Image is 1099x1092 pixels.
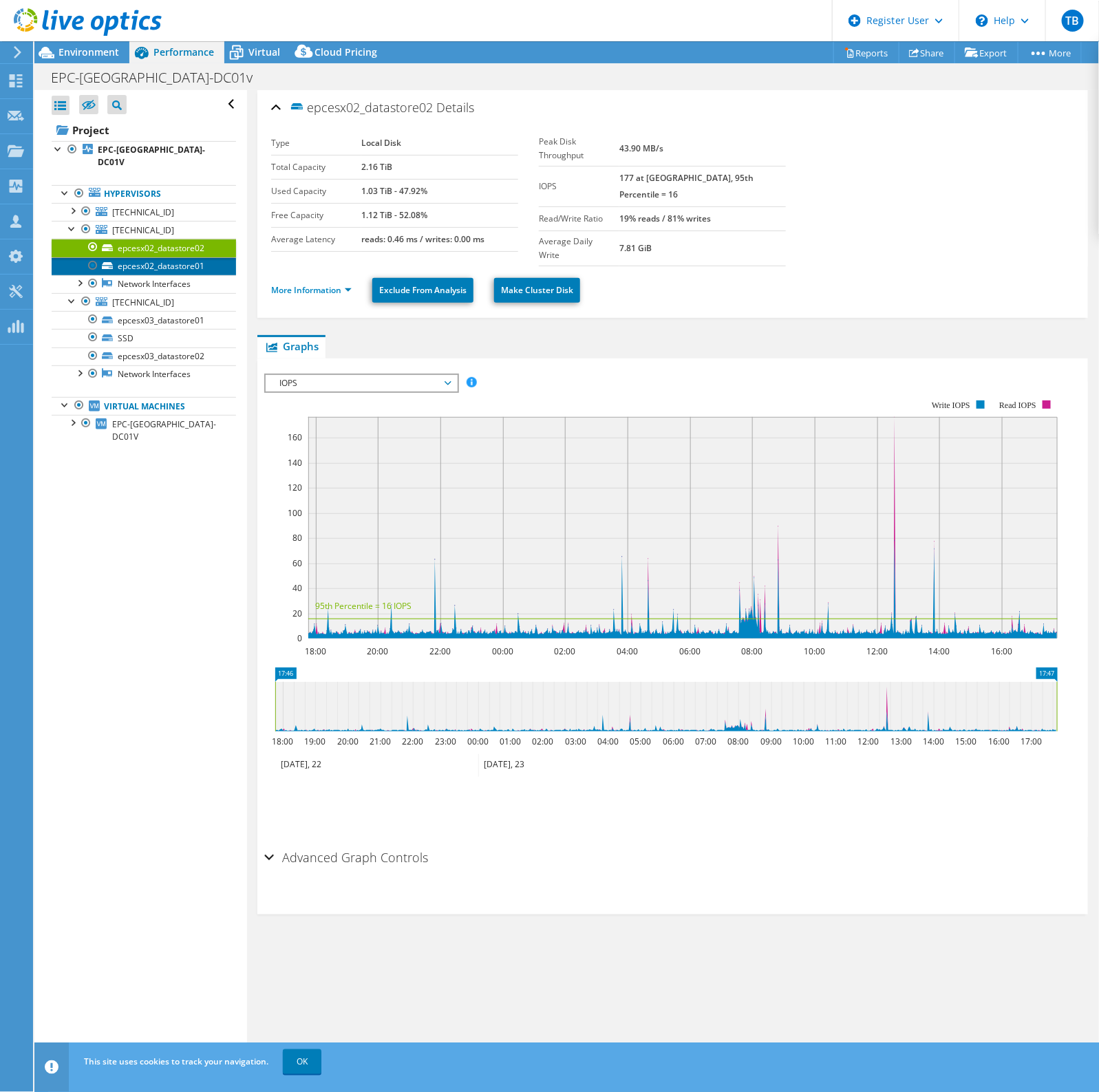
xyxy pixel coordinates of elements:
[283,1049,321,1074] a: OK
[58,45,119,58] span: Environment
[430,645,451,657] text: 22:00
[52,185,236,203] a: Hypervisors
[52,257,236,275] a: epcesx02_datastore01
[52,221,236,239] a: [TECHNICAL_ID]
[52,415,236,445] a: EPC-[GEOGRAPHIC_DATA]-DC01V
[288,431,302,443] text: 160
[680,645,701,657] text: 06:00
[539,135,619,162] label: Peak Disk Throughput
[112,206,174,218] span: [TECHNICAL_ID]
[858,736,879,747] text: 12:00
[361,209,427,221] b: 1.12 TiB - 52.08%
[468,736,489,747] text: 00:00
[954,42,1018,63] a: Export
[742,645,763,657] text: 08:00
[992,645,1013,657] text: 16:00
[271,284,352,296] a: More Information
[84,1056,268,1067] span: This site uses cookies to track your navigation.
[52,239,236,257] a: epcesx02_datastore02
[924,736,945,747] text: 14:00
[929,645,950,657] text: 14:00
[52,203,236,221] a: [TECHNICAL_ID]
[112,224,174,236] span: [TECHNICAL_ID]
[288,507,302,519] text: 100
[804,645,826,657] text: 10:00
[52,311,236,329] a: epcesx03_datastore01
[52,275,236,293] a: Network Interfaces
[619,242,652,254] b: 7.81 GiB
[305,736,326,747] text: 19:00
[367,645,389,657] text: 20:00
[500,736,522,747] text: 01:00
[436,736,457,747] text: 23:00
[361,233,484,245] b: reads: 0.46 ms / writes: 0.00 ms
[271,233,361,246] label: Average Latency
[493,645,514,657] text: 00:00
[52,141,236,171] a: EPC-[GEOGRAPHIC_DATA]-DC01V
[52,119,236,141] a: Project
[826,736,847,747] text: 11:00
[555,645,576,657] text: 02:00
[315,600,412,612] text: 95th Percentile = 16 IOPS
[289,99,433,115] span: epcesx02_datastore02
[619,142,663,154] b: 43.90 MB/s
[273,736,294,747] text: 18:00
[361,137,401,149] b: Local Disk
[292,532,302,544] text: 80
[619,172,754,200] b: 177 at [GEOGRAPHIC_DATA], 95th Percentile = 16
[619,213,711,224] b: 19% reads / 81% writes
[52,293,236,311] a: [TECHNICAL_ID]
[314,45,377,58] span: Cloud Pricing
[494,278,580,303] a: Make Cluster Disk
[899,42,955,63] a: Share
[989,736,1010,747] text: 16:00
[1021,736,1043,747] text: 17:00
[976,14,988,27] svg: \n
[630,736,652,747] text: 05:00
[271,136,361,150] label: Type
[45,70,274,85] h1: EPC-[GEOGRAPHIC_DATA]-DC01v
[306,645,327,657] text: 18:00
[52,347,236,365] a: epcesx03_datastore02
[370,736,392,747] text: 21:00
[696,736,717,747] text: 07:00
[153,45,214,58] span: Performance
[52,329,236,347] a: SSD
[1062,10,1084,32] span: TB
[539,235,619,262] label: Average Daily Write
[52,365,236,383] a: Network Interfaces
[361,185,427,197] b: 1.03 TiB - 47.92%
[338,736,359,747] text: 20:00
[288,457,302,469] text: 140
[98,144,205,168] b: EPC-[GEOGRAPHIC_DATA]-DC01V
[248,45,280,58] span: Virtual
[273,375,449,392] span: IOPS
[112,297,174,308] span: [TECHNICAL_ID]
[539,212,619,226] label: Read/Write Ratio
[663,736,685,747] text: 06:00
[566,736,587,747] text: 03:00
[833,42,899,63] a: Reports
[867,645,888,657] text: 12:00
[403,736,424,747] text: 22:00
[292,582,302,594] text: 40
[288,482,302,493] text: 120
[891,736,913,747] text: 13:00
[436,99,474,116] span: Details
[956,736,977,747] text: 15:00
[539,180,619,193] label: IOPS
[264,844,428,871] h2: Advanced Graph Controls
[361,161,392,173] b: 2.16 TiB
[292,557,302,569] text: 60
[1018,42,1082,63] a: More
[264,339,319,353] span: Graphs
[533,736,554,747] text: 02:00
[271,208,361,222] label: Free Capacity
[297,632,302,644] text: 0
[112,418,216,442] span: EPC-[GEOGRAPHIC_DATA]-DC01V
[292,608,302,619] text: 20
[793,736,815,747] text: 10:00
[52,397,236,415] a: Virtual Machines
[372,278,473,303] a: Exclude From Analysis
[932,400,971,410] text: Write IOPS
